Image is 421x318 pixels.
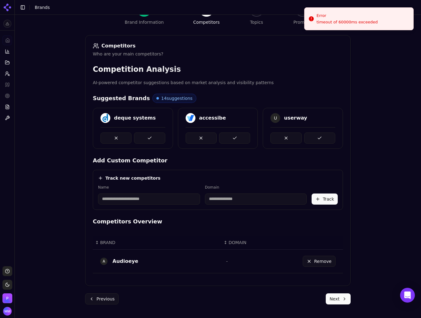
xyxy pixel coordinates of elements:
[23,36,55,40] div: Domain Overview
[199,114,226,122] div: accessibe
[105,175,160,181] h4: Track new competitors
[93,43,343,49] div: Competitors
[68,36,104,40] div: Keywords by Traffic
[93,64,343,74] h3: Competition Analysis
[161,95,193,101] span: 14 suggestions
[93,236,343,273] div: Data table
[100,113,110,123] img: deque systems
[10,10,15,15] img: logo_orange.svg
[317,13,378,19] div: Error
[2,293,12,303] img: Perrill
[312,194,338,205] button: Track
[193,19,220,25] div: Competitors
[100,239,116,246] span: BRAND
[224,239,273,246] div: ↕DOMAIN
[229,239,246,246] span: DOMAIN
[303,256,336,267] button: Remove
[284,114,307,122] div: userway
[17,36,22,41] img: tab_domain_overview_orange.svg
[125,19,164,25] div: Brand Information
[93,94,150,103] h4: Suggested Brands
[98,185,200,190] label: Name
[270,113,280,123] span: U
[112,258,138,265] div: Audioeye
[2,293,12,303] button: Open organization switcher
[205,185,307,190] label: Domain
[221,236,275,250] th: DOMAIN
[61,36,66,41] img: tab_keywords_by_traffic_grey.svg
[95,239,219,246] div: ↕BRAND
[10,16,15,21] img: website_grey.svg
[93,156,343,165] h4: Add Custom Competitor
[85,293,119,304] button: Previous
[100,258,108,265] span: A
[250,19,263,25] div: Topics
[400,288,415,303] div: Open Intercom Messenger
[3,307,12,316] img: Molly McLay
[226,259,228,264] span: -
[293,19,311,25] div: Prompts
[17,10,30,15] div: v 4.0.25
[93,51,343,57] div: Who are your main competitors?
[93,79,343,86] p: AI-powered competitor suggestions based on market analysis and visibility patterns
[35,5,50,10] span: Brands
[114,114,156,122] div: deque systems
[326,293,351,304] button: Next
[93,236,221,250] th: BRAND
[3,307,12,316] button: Open user button
[186,113,195,123] img: accessibe
[35,4,404,10] nav: breadcrumb
[317,19,378,25] div: timeout of 60000ms exceeded
[93,217,343,226] h4: Competitors Overview
[16,16,44,21] div: Domain: [URL]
